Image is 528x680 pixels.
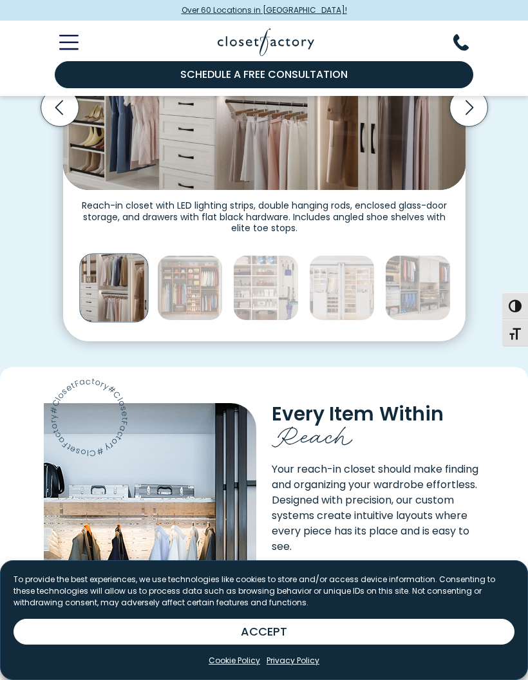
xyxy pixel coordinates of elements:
span: Every Item [272,401,374,427]
figcaption: Reach-in closet with LED lighting strips, double hanging rods, enclosed glass-door storage, and d... [63,190,466,234]
span: Reach [272,413,352,453]
img: Organized linen and utility closet featuring rolled towels, labeled baskets, and mounted cleaning... [233,255,299,321]
button: Phone Number [453,34,484,51]
p: To provide the best experiences, we use technologies like cookies to store and/or access device i... [14,574,514,609]
button: Next slide [446,84,492,131]
a: Schedule a Free Consultation [55,61,473,88]
button: ACCEPT [14,619,514,645]
img: Closet Factory Logo [218,28,314,56]
button: Toggle Mobile Menu [44,35,79,50]
img: Reach-in closet with open shoe shelving, fabric organizers, purse storage [157,255,223,321]
img: Double hanging, open shelves, and angled shoe racks bring structure to this symmetrical reach-in ... [309,255,375,321]
a: Cookie Policy [209,655,260,666]
a: Privacy Policy [267,655,319,666]
button: Previous slide [37,84,83,131]
button: Toggle Font size [502,319,528,346]
img: Custom reach-in closet with pant hangers, custom cabinets and drawers [385,255,451,321]
span: Within [379,401,444,427]
img: Reach-in closet with elegant white wood cabinetry, LED lighting, and pull-out shoe storage and do... [79,253,148,322]
button: Toggle High Contrast [502,292,528,319]
span: Over 60 Locations in [GEOGRAPHIC_DATA]! [182,5,347,16]
p: Your reach-in closet should make finding and organizing your wardrobe effortless. Designed with p... [272,462,484,554]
